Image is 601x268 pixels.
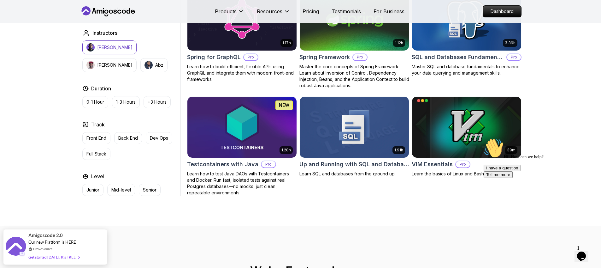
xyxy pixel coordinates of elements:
a: For Business [374,8,404,15]
img: Up and Running with SQL and Databases card [300,97,409,158]
h2: Duration [91,85,111,92]
h2: Spring Framework [299,53,350,62]
p: 1.91h [394,148,403,153]
p: [PERSON_NAME] [97,62,133,68]
iframe: chat widget [574,243,595,262]
span: Hi! How can we help? [3,19,62,24]
p: 0-1 Hour [86,99,104,105]
p: Master SQL and database fundamentals to enhance your data querying and management skills. [412,64,521,76]
h2: Track [91,121,105,128]
p: Learn the basics of Linux and Bash. [412,171,521,177]
p: Master the core concepts of Spring Framework. Learn about Inversion of Control, Dependency Inject... [299,64,409,89]
img: instructor img [144,61,153,69]
p: 3.39h [505,40,516,46]
p: Pro [456,161,470,167]
div: 👋Hi! How can we help?I have a questionTell me more [3,3,116,42]
h2: Up and Running with SQL and Databases [299,160,409,169]
a: Up and Running with SQL and Databases card1.91hUp and Running with SQL and DatabasesLearn SQL and... [299,96,409,177]
h2: Level [91,173,104,180]
button: I have a question [3,29,40,36]
p: Front End [86,135,106,141]
span: Amigoscode 2.0 [28,232,63,239]
img: provesource social proof notification image [6,237,26,257]
h2: Spring for GraphQL [187,53,241,62]
img: instructor img [86,43,95,52]
p: Pro [244,54,258,60]
button: Tell me more [3,36,32,42]
h2: Instructors [92,29,117,37]
img: Testcontainers with Java card [187,97,297,158]
a: Dashboard [483,5,521,17]
p: Pro [353,54,367,60]
button: instructor img[PERSON_NAME] [82,40,137,54]
p: Full Stack [86,151,106,157]
button: Dev Ops [146,132,172,144]
p: Pro [262,161,275,167]
img: VIM Essentials card [412,97,521,158]
h2: Testcontainers with Java [187,160,258,169]
p: Back End [118,135,138,141]
button: Mid-level [107,184,135,196]
p: Junior [86,187,99,193]
button: Full Stack [82,148,110,160]
span: Our new Platform is HERE [28,240,76,245]
button: Senior [139,184,161,196]
img: instructor img [86,61,95,69]
p: 1-3 Hours [116,99,136,105]
p: Learn how to build efficient, flexible APIs using GraphQL and integrate them with modern front-en... [187,64,297,82]
p: Dev Ops [150,135,168,141]
p: Resources [257,8,282,15]
p: Mid-level [111,187,131,193]
button: 0-1 Hour [82,96,108,108]
p: Products [215,8,237,15]
a: VIM Essentials card39mVIM EssentialsProLearn the basics of Linux and Bash. [412,96,521,177]
p: NEW [279,102,289,108]
button: instructor img[PERSON_NAME] [82,58,137,72]
p: Learn SQL and databases from the ground up. [299,171,409,177]
button: Front End [82,132,110,144]
h2: VIM Essentials [412,160,453,169]
button: Products [215,8,244,20]
button: Junior [82,184,103,196]
button: Resources [257,8,290,20]
button: instructor imgAbz [140,58,168,72]
p: Learn how to test Java DAOs with Testcontainers and Docker. Run fast, isolated tests against real... [187,171,297,196]
button: Back End [114,132,142,144]
button: +3 Hours [144,96,171,108]
p: 1.12h [395,40,403,46]
iframe: chat widget [481,136,595,240]
p: Pro [507,54,521,60]
a: Testimonials [332,8,361,15]
a: Testcontainers with Java card1.28hNEWTestcontainers with JavaProLearn how to test Java DAOs with ... [187,96,297,196]
p: Abz [155,62,163,68]
p: [PERSON_NAME] [97,44,133,51]
div: Get started [DATE]. It's FREE [28,253,80,261]
p: Senior [143,187,156,193]
img: :wave: [3,3,23,23]
p: 1.28h [281,148,291,153]
p: Dashboard [483,6,521,17]
button: 1-3 Hours [112,96,140,108]
p: 1.17h [282,40,291,46]
a: ProveSource [33,246,53,252]
h2: SQL and Databases Fundamentals [412,53,504,62]
p: +3 Hours [148,99,167,105]
a: Pricing [303,8,319,15]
